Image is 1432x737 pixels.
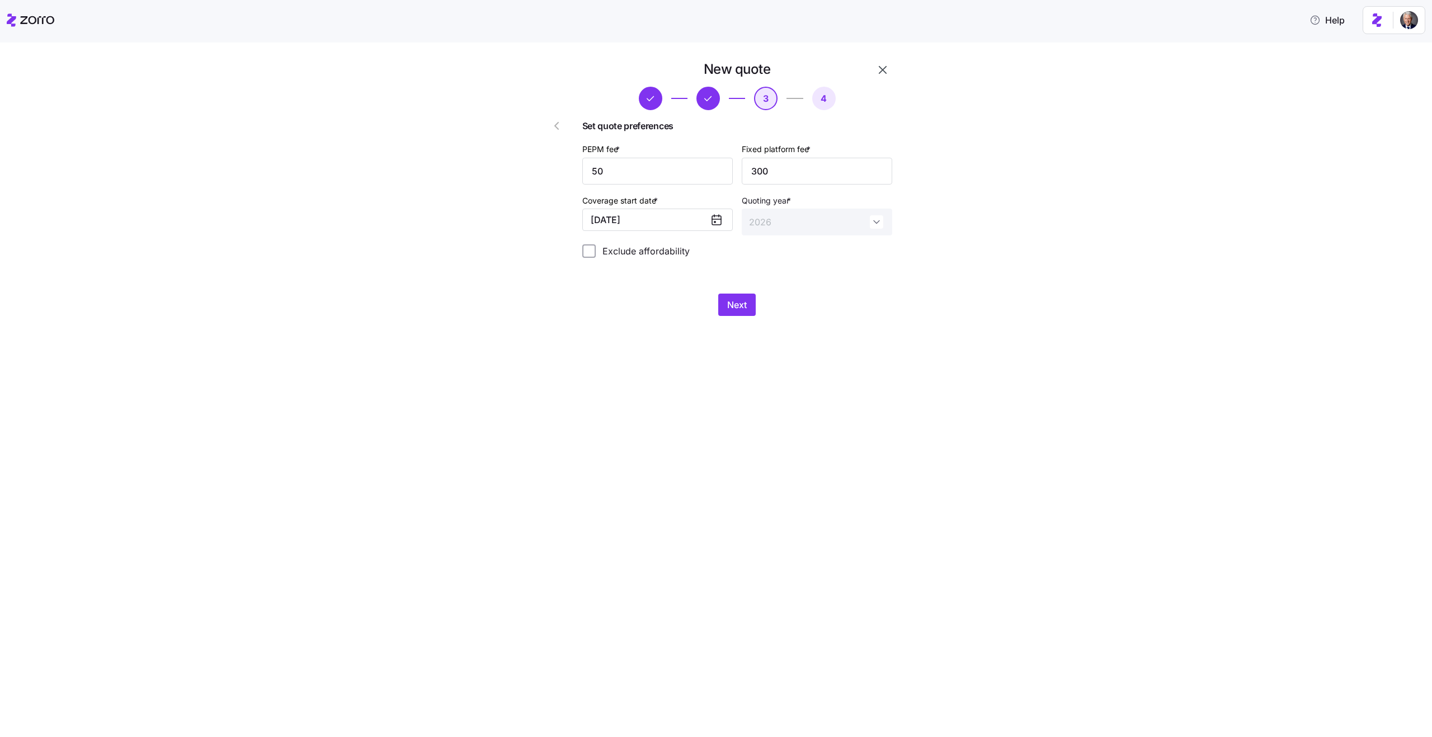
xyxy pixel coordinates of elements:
[718,294,756,316] button: Next
[727,298,747,311] span: Next
[596,244,690,258] label: Exclude affordability
[742,158,892,185] input: Fixed platform fee $
[704,60,771,78] h1: New quote
[1301,9,1354,31] button: Help
[1309,13,1345,27] span: Help
[742,143,813,155] label: Fixed platform fee
[582,143,622,155] label: PEPM fee
[582,195,660,207] label: Coverage start date
[742,209,892,235] input: Quoting year $
[582,209,733,231] button: [DATE]
[754,87,778,110] button: 3
[582,158,733,185] input: PEPM $
[742,195,793,207] label: Quoting year
[812,87,836,110] button: 4
[582,119,892,133] span: Set quote preferences
[1400,11,1418,29] img: 1dcb4e5d-e04d-4770-96a8-8d8f6ece5bdc-1719926415027.jpeg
